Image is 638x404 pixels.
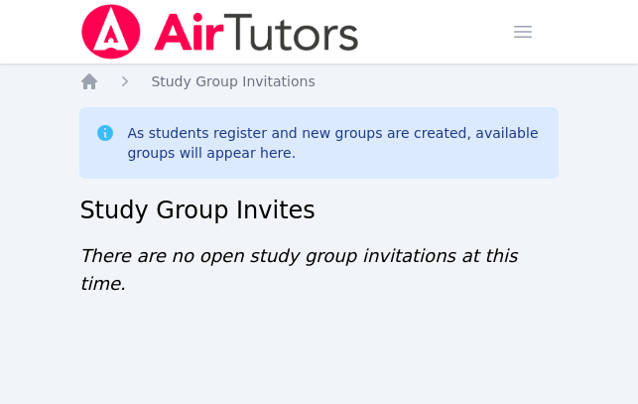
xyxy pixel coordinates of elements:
[151,71,315,91] a: Study Group Invitations
[79,4,360,60] img: Air Tutors
[79,245,517,294] span: There are no open study group invitations at this time.
[79,71,558,91] nav: Breadcrumb
[79,195,558,226] h2: Study Group Invites
[127,123,542,163] div: As students register and new groups are created, available groups will appear here.
[151,73,315,89] span: Study Group Invitations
